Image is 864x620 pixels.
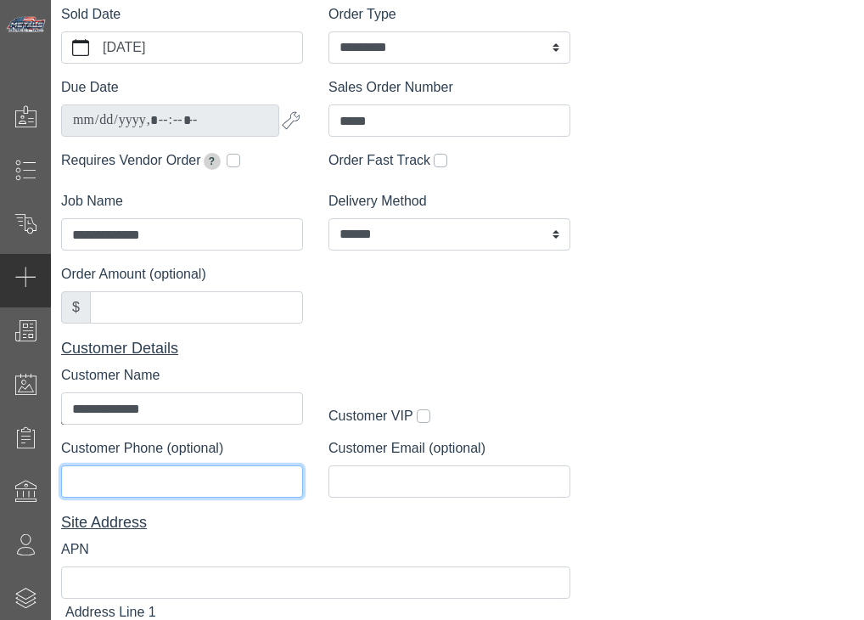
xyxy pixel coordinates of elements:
img: Metals Direct Inc Logo [5,15,48,34]
label: Order Type [328,4,396,25]
label: Order Fast Track [328,150,430,171]
label: Customer VIP [328,406,413,426]
label: Delivery Method [328,191,427,211]
label: [DATE] [99,32,302,63]
div: $ [61,291,91,324]
button: calendar [62,32,99,63]
label: Job Name [61,191,123,211]
label: Requires Vendor Order [61,150,223,171]
span: Extends due date by 2 weeks for pickup orders [204,153,221,170]
label: Sales Order Number [328,77,453,98]
div: Customer Details [61,337,570,360]
label: Order Amount (optional) [61,264,206,285]
div: Site Address [61,511,570,534]
label: Customer Name [61,365,160,386]
svg: calendar [72,39,89,56]
label: Due Date [61,77,119,98]
label: APN [61,539,89,560]
label: Sold Date [61,4,121,25]
label: Customer Phone (optional) [61,438,223,459]
label: Customer Email (optional) [328,438,485,459]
